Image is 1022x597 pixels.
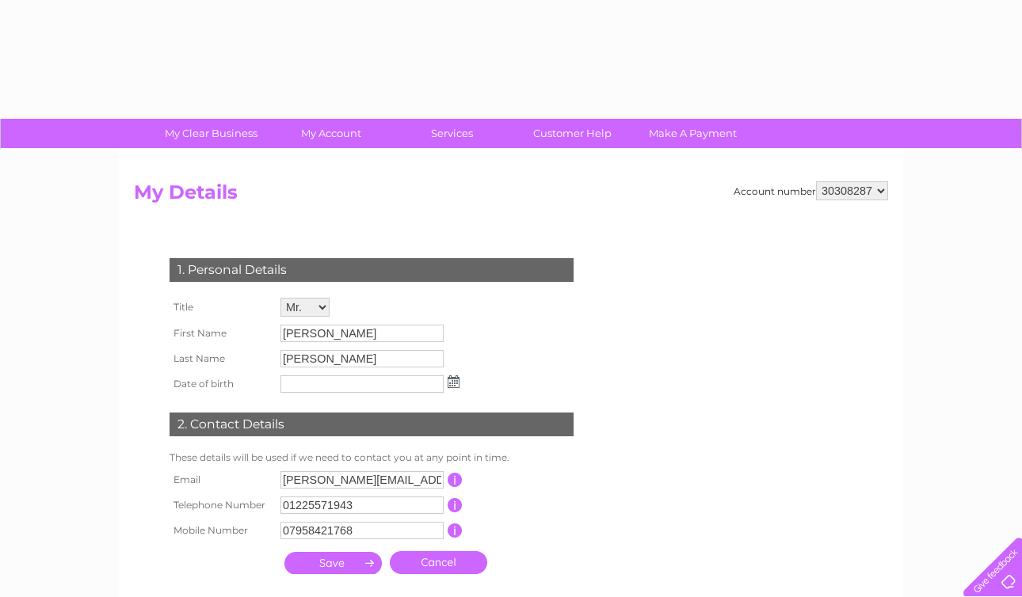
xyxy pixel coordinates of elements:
th: Email [166,467,276,492]
img: ... [448,375,460,388]
th: Mobile Number [166,518,276,543]
div: Account number [734,181,888,200]
th: Title [166,294,276,321]
th: Date of birth [166,371,276,397]
a: Customer Help [507,119,638,148]
a: Services [387,119,517,148]
input: Information [448,473,463,487]
div: 1. Personal Details [170,258,574,282]
a: My Account [266,119,397,148]
input: Information [448,498,463,512]
th: Last Name [166,346,276,371]
td: These details will be used if we need to contact you at any point in time. [166,448,578,467]
a: Make A Payment [627,119,758,148]
a: Cancel [390,551,487,574]
input: Submit [284,552,382,574]
h2: My Details [134,181,888,211]
a: My Clear Business [146,119,276,148]
input: Information [448,523,463,538]
th: First Name [166,321,276,346]
th: Telephone Number [166,492,276,518]
div: 2. Contact Details [170,413,574,436]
